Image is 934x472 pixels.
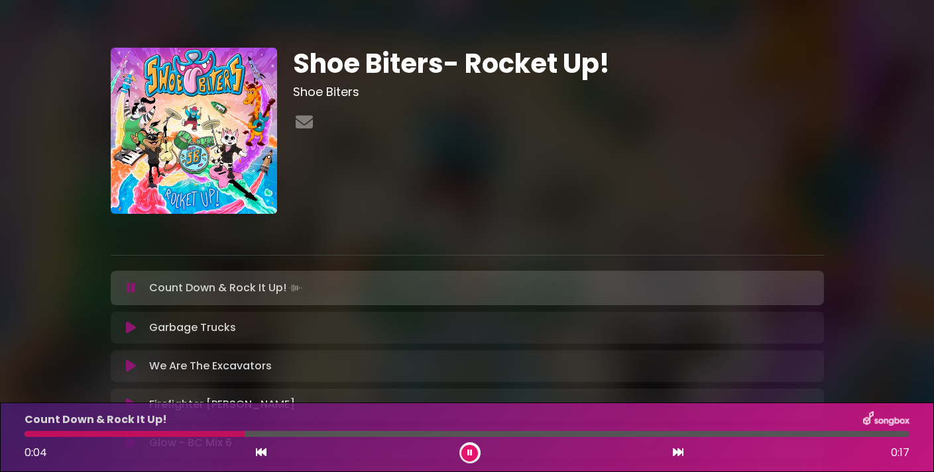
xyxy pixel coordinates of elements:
[149,279,305,297] p: Count Down & Rock It Up!
[25,445,47,460] span: 0:04
[149,320,236,336] p: Garbage Trucks
[891,445,909,461] span: 0:17
[863,411,909,428] img: songbox-logo-white.png
[293,85,824,99] h3: Shoe Biters
[286,279,305,297] img: waveform4.gif
[111,48,277,214] img: ktnuwiCER2hizULVPOr0
[25,412,167,428] p: Count Down & Rock It Up!
[149,358,272,374] p: We Are The Excavators
[149,397,295,412] p: Firefighter [PERSON_NAME]
[293,48,824,79] h1: Shoe Biters- Rocket Up!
